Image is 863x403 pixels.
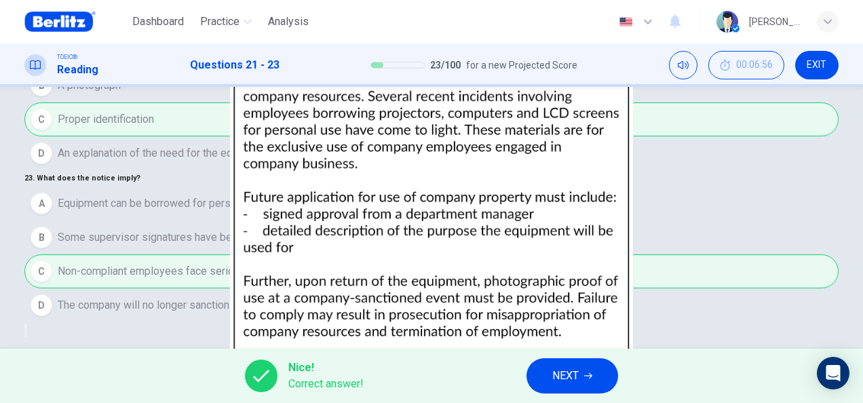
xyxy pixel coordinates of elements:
span: for a new Projected Score [466,57,577,73]
button: EXIT [795,51,839,79]
button: Analysis [263,9,314,34]
span: NEXT [552,366,579,385]
button: Dashboard [127,9,189,34]
span: Nice! [288,360,364,376]
img: Profile picture [716,11,738,33]
img: Berlitz Brasil logo [24,8,96,35]
button: 00:06:56 [708,51,784,79]
div: Hide [708,51,784,79]
span: Practice [200,14,239,30]
span: 23 / 100 [430,57,461,73]
h1: Questions 21 - 23 [190,57,280,73]
span: 00:06:56 [736,60,773,71]
span: Dashboard [132,14,184,30]
span: Correct answer! [288,376,364,392]
h1: Reading [57,62,98,78]
div: [PERSON_NAME] [749,14,801,30]
span: Analysis [268,14,309,30]
a: Berlitz Brasil logo [24,8,127,35]
button: NEXT [526,358,618,394]
span: EXIT [807,60,826,71]
span: TOEIC® [57,52,77,62]
div: Open Intercom Messenger [817,357,849,389]
div: Mute [669,51,697,79]
button: Practice [195,9,257,34]
img: en [617,17,634,27]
